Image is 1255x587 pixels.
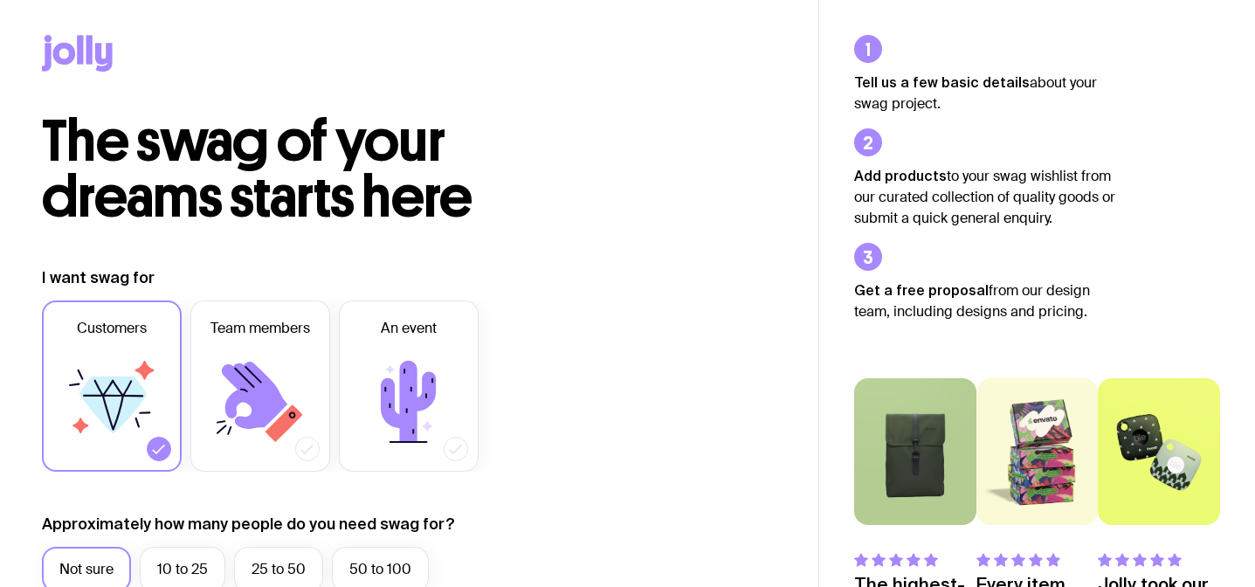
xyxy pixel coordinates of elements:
[854,280,1116,322] p: from our design team, including designs and pricing.
[77,318,147,339] span: Customers
[381,318,437,339] span: An event
[42,107,472,231] span: The swag of your dreams starts here
[854,74,1030,90] strong: Tell us a few basic details
[854,72,1116,114] p: about your swag project.
[42,267,155,288] label: I want swag for
[210,318,310,339] span: Team members
[854,168,947,183] strong: Add products
[854,165,1116,229] p: to your swag wishlist from our curated collection of quality goods or submit a quick general enqu...
[42,514,455,535] label: Approximately how many people do you need swag for?
[854,282,989,298] strong: Get a free proposal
